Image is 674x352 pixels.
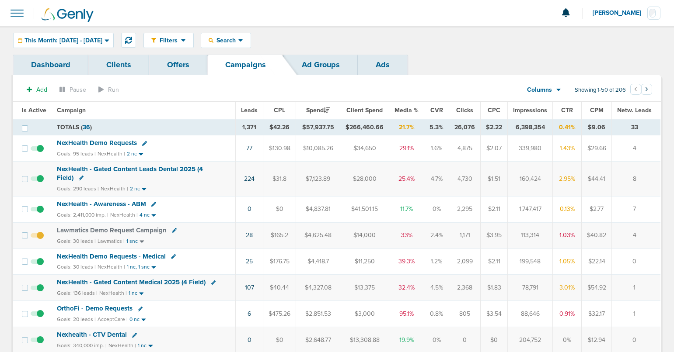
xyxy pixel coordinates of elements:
td: 1,371 [236,119,263,135]
small: Goals: 136 leads | [57,290,98,297]
td: $0 [263,196,296,222]
a: Ad Groups [284,55,358,75]
span: Impressions [513,107,547,114]
a: 28 [246,231,253,239]
td: $28,000 [340,162,389,196]
td: 33 [612,119,661,135]
td: 3.01% [553,275,582,301]
span: Campaign [57,107,86,114]
span: Showing 1-50 of 206 [575,86,626,94]
td: $29.66 [582,135,612,162]
a: Offers [149,55,207,75]
td: 95.1% [389,301,424,327]
span: Columns [527,86,552,94]
td: 39.3% [389,248,424,275]
td: 25.4% [389,162,424,196]
ul: Pagination [630,85,652,96]
td: $2.07 [481,135,508,162]
small: 1 nc [138,342,147,349]
td: $2.77 [582,196,612,222]
td: $32.17 [582,301,612,327]
small: Goals: 2,411,000 imp. | [57,212,108,218]
small: Lawmatics | [98,238,125,244]
span: NexHealth - Gated Content Leads Dental 2025 (4 Field) [57,165,203,182]
span: 36 [83,124,90,131]
td: 1,171 [449,222,481,248]
td: $475.26 [263,301,296,327]
td: $22.14 [582,248,612,275]
a: 25 [246,258,253,265]
td: $4,837.81 [296,196,340,222]
td: $13,375 [340,275,389,301]
td: $266,460.66 [340,119,389,135]
small: Goals: 340,000 imp. | [57,342,107,349]
small: AcceptCare | [98,316,128,322]
small: NexHealth | [108,342,136,349]
small: 2 nc [130,186,140,192]
span: Is Active [22,107,46,114]
span: NexHealth - Gated Content Medical 2025 (4 Field) [57,278,206,286]
td: 33% [389,222,424,248]
span: Media % [395,107,419,114]
a: 107 [245,284,254,291]
td: 32.4% [389,275,424,301]
td: $3,000 [340,301,389,327]
span: OrthoFi - Demo Requests [57,304,133,312]
td: 0.41% [553,119,582,135]
td: $57,937.75 [296,119,340,135]
td: 0.91% [553,301,582,327]
td: 0 [612,248,661,275]
td: 1.6% [424,135,449,162]
span: This Month: [DATE] - [DATE] [24,38,102,44]
td: $10,085.26 [296,135,340,162]
td: 1.05% [553,248,582,275]
td: $42.26 [263,119,296,135]
small: 0 nc [129,316,140,323]
span: NexHealth Demo Requests [57,139,137,147]
small: Goals: 30 leads | [57,238,96,245]
span: CPL [274,107,285,114]
td: $14,000 [340,222,389,248]
td: $3.54 [481,301,508,327]
td: 6,398,354 [508,119,553,135]
small: 4 nc [140,212,150,218]
small: 2 nc [127,151,137,157]
td: 339,980 [508,135,553,162]
span: NexHealth Demo Requests - Medical [57,252,166,260]
td: 2.95% [553,162,582,196]
small: NexHealth | [101,186,128,192]
span: Leads [241,107,258,114]
td: $2,851.53 [296,301,340,327]
td: 199,548 [508,248,553,275]
small: Goals: 290 leads | [57,186,99,192]
button: Add [22,83,52,96]
td: $2.11 [481,248,508,275]
span: Lawmatics Demo Request Campaign [57,226,167,234]
span: Nexhealth - CTV Dental [57,331,127,338]
td: $34,650 [340,135,389,162]
span: Netw. Leads [617,107,652,114]
td: 2,368 [449,275,481,301]
td: 26,076 [449,119,481,135]
td: $9.06 [582,119,612,135]
td: 2.4% [424,222,449,248]
td: 4 [612,222,661,248]
td: $2.11 [481,196,508,222]
small: NexHealth | [99,290,127,296]
a: 77 [246,145,252,152]
td: $44.41 [582,162,612,196]
td: 8 [612,162,661,196]
span: Add [36,86,47,93]
span: Spend [306,107,330,114]
small: 1 nc, 1 snc [127,264,150,270]
td: 160,424 [508,162,553,196]
small: Goals: 30 leads | [57,264,96,270]
button: Go to next page [641,84,652,95]
td: $176.75 [263,248,296,275]
td: 1.2% [424,248,449,275]
img: Genly [42,8,94,22]
td: 1,747,417 [508,196,553,222]
td: $1.51 [481,162,508,196]
td: $40.82 [582,222,612,248]
td: $130.98 [263,135,296,162]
